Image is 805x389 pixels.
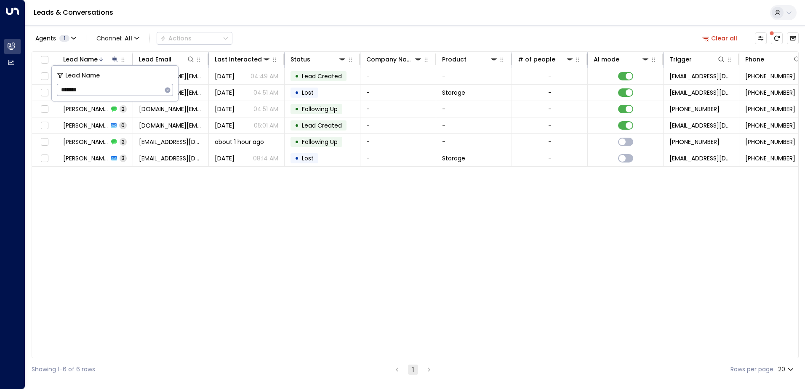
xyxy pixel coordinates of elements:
[755,32,767,44] button: Customize
[39,71,50,82] span: Toggle select row
[436,101,512,117] td: -
[442,154,465,163] span: Storage
[253,88,278,97] p: 04:51 AM
[39,55,50,65] span: Toggle select all
[442,88,465,97] span: Storage
[160,35,192,42] div: Actions
[360,117,436,133] td: -
[436,68,512,84] td: -
[93,32,143,44] button: Channel:All
[120,155,127,162] span: 3
[39,88,50,98] span: Toggle select row
[39,137,50,147] span: Toggle select row
[295,135,299,149] div: •
[63,154,109,163] span: Ali Mostafa
[730,365,775,374] label: Rows per page:
[63,138,109,146] span: Ali Mostafa
[442,54,498,64] div: Product
[63,54,98,64] div: Lead Name
[548,154,552,163] div: -
[139,154,203,163] span: oladeleh1984@gmail.com
[360,85,436,101] td: -
[295,118,299,133] div: •
[548,72,552,80] div: -
[699,32,741,44] button: Clear all
[34,8,113,17] a: Leads & Conversations
[302,88,314,97] span: Lost
[745,72,795,80] span: +447714649850
[669,138,720,146] span: +447986274847
[295,151,299,165] div: •
[745,138,795,146] span: +447986274847
[39,153,50,164] span: Toggle select row
[360,68,436,84] td: -
[302,138,338,146] span: Following Up
[302,72,342,80] span: Lead Created
[35,35,56,41] span: Agents
[157,32,232,45] div: Button group with a nested menu
[65,71,100,80] span: Lead Name
[39,104,50,115] span: Toggle select row
[139,54,171,64] div: Lead Email
[119,122,127,129] span: 0
[745,54,764,64] div: Phone
[669,54,725,64] div: Trigger
[366,54,422,64] div: Company Name
[120,105,127,112] span: 2
[669,54,692,64] div: Trigger
[669,154,733,163] span: leads@space-station.co.uk
[215,54,271,64] div: Last Interacted
[771,32,783,44] span: There are new threads available. Refresh the grid to view the latest updates.
[594,54,650,64] div: AI mode
[215,72,235,80] span: Jul 16, 2025
[215,138,264,146] span: about 1 hour ago
[436,134,512,150] td: -
[669,72,733,80] span: leads@space-station.co.uk
[251,72,278,80] p: 04:49 AM
[215,105,235,113] span: Jul 22, 2025
[253,154,278,163] p: 08:14 AM
[215,121,235,130] span: Jul 16, 2025
[392,364,434,375] nav: pagination navigation
[436,117,512,133] td: -
[120,138,127,145] span: 2
[669,105,720,113] span: +447714649850
[157,32,232,45] button: Actions
[63,105,109,113] span: Mostafa Hassan
[302,154,314,163] span: Lost
[518,54,574,64] div: # of people
[139,105,203,113] span: gawaad93.mh@gmail.com
[32,32,79,44] button: Agents1
[745,88,795,97] span: +447714649850
[291,54,347,64] div: Status
[253,105,278,113] p: 04:51 AM
[360,134,436,150] td: -
[360,101,436,117] td: -
[787,32,799,44] button: Archived Leads
[366,54,414,64] div: Company Name
[215,154,235,163] span: Sep 15, 2025
[254,121,278,130] p: 05:01 AM
[548,105,552,113] div: -
[669,121,733,130] span: leads@space-station.co.uk
[548,88,552,97] div: -
[139,138,203,146] span: oladeleh1984@gmail.com
[32,365,95,374] div: Showing 1-6 of 6 rows
[291,54,310,64] div: Status
[139,121,203,130] span: gawaad93.mh@gmail.com
[360,150,436,166] td: -
[408,365,418,375] button: page 1
[63,121,108,130] span: Mostafa Hassan
[215,54,262,64] div: Last Interacted
[59,35,69,42] span: 1
[669,88,733,97] span: leads@space-station.co.uk
[125,35,132,42] span: All
[295,85,299,100] div: •
[295,69,299,83] div: •
[778,363,795,376] div: 20
[745,54,801,64] div: Phone
[745,121,795,130] span: +447714649850
[93,32,143,44] span: Channel:
[745,105,795,113] span: +447714649850
[215,88,235,97] span: Jul 25, 2025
